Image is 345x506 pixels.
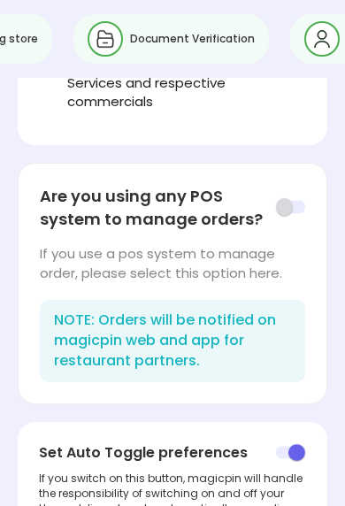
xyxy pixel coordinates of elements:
span: Click here to confirm the above Services and respective commercials [67,55,306,111]
span: Set Auto Toggle preferences [39,443,248,464]
img: pjpZYCU39gJvuxdatW4kArkLHrOpv3x53-IMsG4-PmLRue8W0vkwj7d-qyxTLkUJ2NTKs8Wi_BLD-WXOcR-hvawfdeE4R0UVS... [276,443,306,463]
img: Profile Information [312,29,332,49]
div: NOTE: Orders will be notified on magicpin web and app for restaurant partners. [40,300,305,382]
span: Document Verification [130,31,255,46]
span: Are you using any POS system to manage orders? [40,185,264,230]
div: If you use a pos system to manage order, please select this option here. [40,244,305,282]
img: toggle [275,197,305,217]
img: Document Verification [96,29,115,49]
